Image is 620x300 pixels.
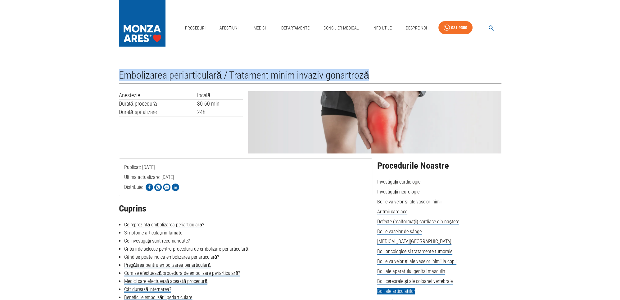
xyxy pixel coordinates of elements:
a: Criterii de selecție pentru procedura de embolizare periarticulară [124,246,248,252]
span: Bolile vaselor de sânge [377,229,422,235]
td: Anestezie [119,91,197,99]
a: Când se poate indica embolizarea periarticulară? [124,254,219,260]
span: Ultima actualizare: [DATE] [124,174,174,205]
img: Share on Facebook [146,184,153,191]
p: Distribuie: [124,184,143,191]
a: Afecțiuni [217,22,241,34]
td: locală [197,91,243,99]
a: Medici care efectuează această procedură [124,278,208,284]
span: Bolile valvelor și ale vaselor inimii la copii [377,258,456,265]
span: Investigații cardiologie [377,179,420,185]
a: Consilier Medical [321,22,361,34]
span: Boli ale articulațiilor [377,288,415,294]
h2: Procedurile Noastre [377,161,501,171]
span: Boli ale aparatului genital masculin [377,268,445,275]
img: Share on LinkedIn [172,184,179,191]
td: 30-60 min [197,100,243,108]
a: Simptome articulații inflamate [124,230,182,236]
td: 24h [197,108,243,116]
a: Info Utile [370,22,394,34]
span: Aritmii cardiace [377,209,407,215]
div: 031 9300 [451,24,467,32]
a: Cum se efectuează procedura de embolizare periarticulară? [124,270,240,276]
span: Boli oncologice si tratamente tumorale [377,248,452,255]
a: Departamente [279,22,312,34]
a: Proceduri [183,22,208,34]
a: Medici [250,22,270,34]
img: Share on Facebook Messenger [163,184,170,191]
a: Pregătirea pentru embolizarea periarticulară [124,262,211,268]
h2: Cuprins [119,204,372,214]
a: Ce reprezintă embolizarea periarticulară? [124,222,204,228]
span: Defecte (malformații) cardiace din naștere [377,219,459,225]
span: Investigații neurologie [377,189,419,195]
td: Durată spitalizare [119,108,197,116]
a: Despre Noi [403,22,429,34]
a: Cât durează internarea? [124,286,171,293]
a: 031 9300 [438,21,473,34]
a: Ce investigații sunt recomandate? [124,238,190,244]
span: Boli cerebrale și ale coloanei vertebrale [377,278,453,284]
img: Share on WhatsApp [154,184,162,191]
span: Bolile valvelor și ale vaselor inimii [377,199,441,205]
span: Publicat: [DATE] [124,164,155,195]
img: Embolizarea periarticulară - Tratament minim invaziv gonartroză | | MONZA ARES [248,91,501,153]
h1: Embolizarea periarticulară / Tratament minim invaziv gonartroză [119,70,501,84]
td: Durată procedură [119,100,197,108]
span: [MEDICAL_DATA][GEOGRAPHIC_DATA] [377,239,451,245]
